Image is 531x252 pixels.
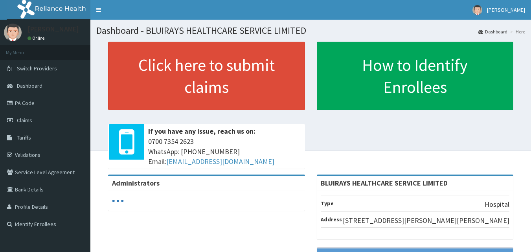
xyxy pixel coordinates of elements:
[28,26,79,33] p: [PERSON_NAME]
[321,178,448,188] strong: BLUIRAYS HEALTHCARE SERVICE LIMITED
[17,117,32,124] span: Claims
[148,127,255,136] b: If you have any issue, reach us on:
[485,199,509,210] p: Hospital
[317,42,514,110] a: How to Identify Enrollees
[148,136,301,167] span: 0700 7354 2623 WhatsApp: [PHONE_NUMBER] Email:
[472,5,482,15] img: User Image
[321,200,334,207] b: Type
[112,195,124,207] svg: audio-loading
[4,24,22,41] img: User Image
[17,65,57,72] span: Switch Providers
[166,157,274,166] a: [EMAIL_ADDRESS][DOMAIN_NAME]
[17,82,42,89] span: Dashboard
[508,28,525,35] li: Here
[17,134,31,141] span: Tariffs
[108,42,305,110] a: Click here to submit claims
[321,216,342,223] b: Address
[96,26,525,36] h1: Dashboard - BLUIRAYS HEALTHCARE SERVICE LIMITED
[28,35,46,41] a: Online
[478,28,507,35] a: Dashboard
[487,6,525,13] span: [PERSON_NAME]
[343,215,509,226] p: [STREET_ADDRESS][PERSON_NAME][PERSON_NAME]
[112,178,160,188] b: Administrators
